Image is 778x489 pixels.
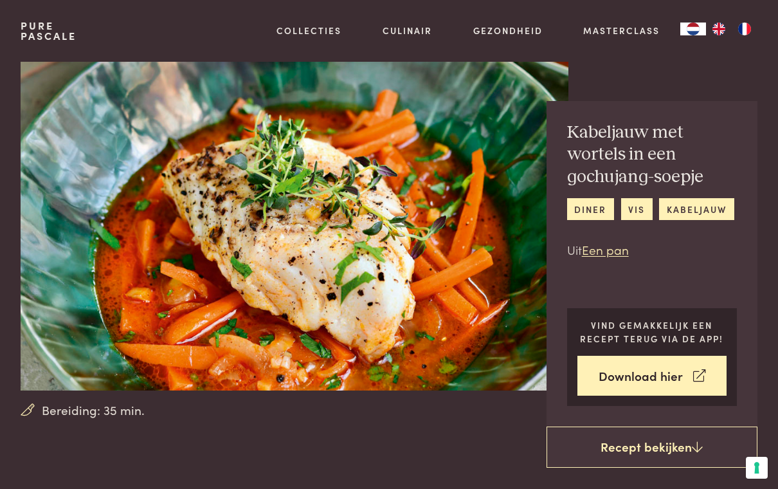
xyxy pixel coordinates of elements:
a: Een pan [582,241,629,258]
p: Vind gemakkelijk een recept terug via de app! [577,318,727,345]
h2: Kabeljauw met wortels in een gochujang-soepje [567,122,737,189]
a: kabeljauw [659,198,734,219]
a: vis [621,198,653,219]
a: Collecties [276,24,341,37]
a: Masterclass [583,24,660,37]
span: Bereiding: 35 min. [42,401,145,420]
a: Download hier [577,356,727,396]
p: Uit [567,241,737,259]
aside: Language selected: Nederlands [680,23,757,35]
a: Culinair [383,24,432,37]
a: FR [732,23,757,35]
div: Language [680,23,706,35]
img: Kabeljauw met wortels in een gochujang-soepje [21,62,568,391]
a: Recept bekijken [547,427,757,468]
a: Gezondheid [473,24,543,37]
a: NL [680,23,706,35]
a: EN [706,23,732,35]
a: PurePascale [21,21,77,41]
ul: Language list [706,23,757,35]
button: Uw voorkeuren voor toestemming voor trackingtechnologieën [746,457,768,479]
a: diner [567,198,614,219]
